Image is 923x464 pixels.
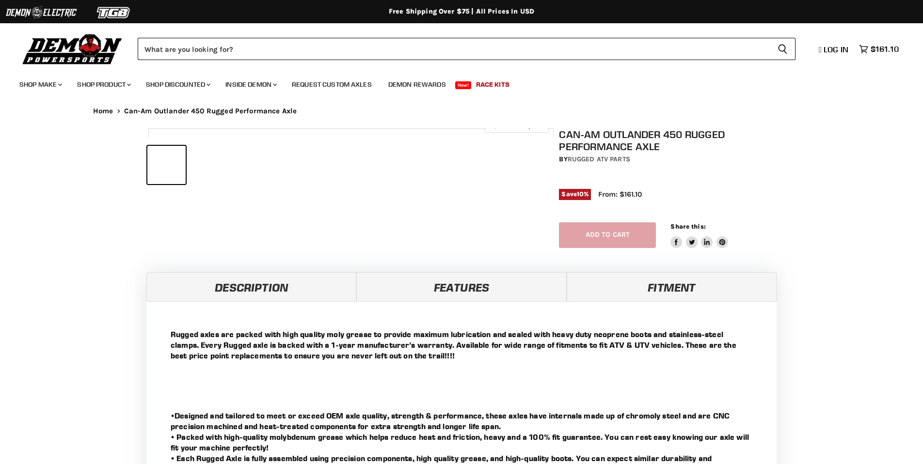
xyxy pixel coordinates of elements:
[568,155,630,163] a: Rugged ATV Parts
[469,75,517,94] a: Race Kits
[218,75,283,94] a: Inside Demon
[356,272,566,301] a: Features
[381,75,453,94] a: Demon Rewards
[814,45,854,54] a: Log in
[670,223,705,230] span: Share this:
[74,107,849,115] nav: Breadcrumbs
[5,3,78,22] img: Demon Electric Logo 2
[147,146,186,184] button: Can-Am Outlander 450 Rugged Performance Axle thumbnail
[854,42,904,56] a: $161.10
[770,38,796,60] button: Search
[138,38,770,60] input: Search
[824,45,848,54] span: Log in
[567,272,777,301] a: Fitment
[285,75,379,94] a: Request Custom Axles
[559,189,591,200] span: Save %
[12,75,68,94] a: Shop Make
[171,329,752,361] p: Rugged axles are packed with high quality moly grease to provide maximum lubrication and sealed w...
[12,71,896,94] ul: Main menu
[74,7,849,16] div: Free Shipping Over $75 | All Prices In USD
[455,81,472,89] span: New!
[577,190,584,198] span: 10
[230,146,268,184] button: Can-Am Outlander 450 Rugged Performance Axle thumbnail
[19,31,126,66] img: Demon Powersports
[670,222,728,248] aside: Share this:
[138,38,796,60] form: Product
[559,154,780,165] div: by
[139,75,216,94] a: Shop Discounted
[559,128,780,153] h1: Can-Am Outlander 450 Rugged Performance Axle
[490,122,543,129] span: Click to expand
[146,272,356,301] a: Description
[70,75,137,94] a: Shop Product
[93,107,113,115] a: Home
[189,146,227,184] button: Can-Am Outlander 450 Rugged Performance Axle thumbnail
[598,190,642,199] span: From: $161.10
[124,107,297,115] span: Can-Am Outlander 450 Rugged Performance Axle
[78,3,150,22] img: TGB Logo 2
[871,45,899,54] span: $161.10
